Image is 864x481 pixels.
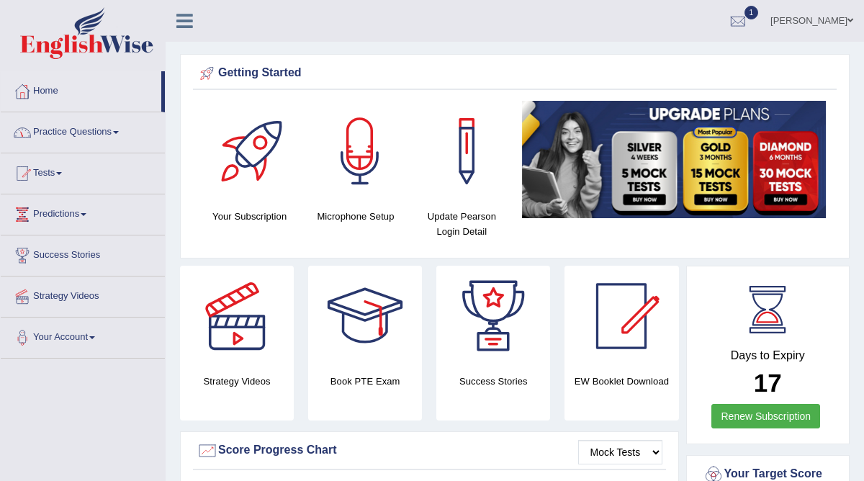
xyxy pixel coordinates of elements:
[204,209,295,224] h4: Your Subscription
[416,209,508,239] h4: Update Pearson Login Detail
[703,349,834,362] h4: Days to Expiry
[308,374,422,389] h4: Book PTE Exam
[1,71,161,107] a: Home
[1,153,165,189] a: Tests
[197,63,833,84] div: Getting Started
[522,101,826,218] img: small5.jpg
[436,374,550,389] h4: Success Stories
[1,277,165,313] a: Strategy Videos
[1,194,165,230] a: Predictions
[744,6,759,19] span: 1
[1,235,165,271] a: Success Stories
[197,440,662,462] div: Score Progress Chart
[711,404,820,428] a: Renew Subscription
[310,209,401,224] h4: Microphone Setup
[180,374,294,389] h4: Strategy Videos
[1,112,165,148] a: Practice Questions
[564,374,678,389] h4: EW Booklet Download
[1,318,165,354] a: Your Account
[754,369,782,397] b: 17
